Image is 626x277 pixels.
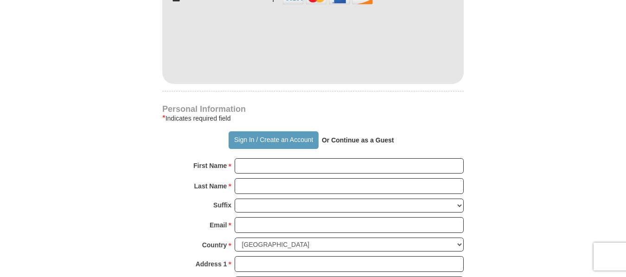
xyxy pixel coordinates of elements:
[213,199,231,212] strong: Suffix
[202,238,227,251] strong: Country
[229,131,318,149] button: Sign In / Create an Account
[194,180,227,193] strong: Last Name
[193,159,227,172] strong: First Name
[322,136,394,144] strong: Or Continue as a Guest
[162,113,464,124] div: Indicates required field
[210,219,227,232] strong: Email
[162,105,464,113] h4: Personal Information
[196,258,227,271] strong: Address 1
